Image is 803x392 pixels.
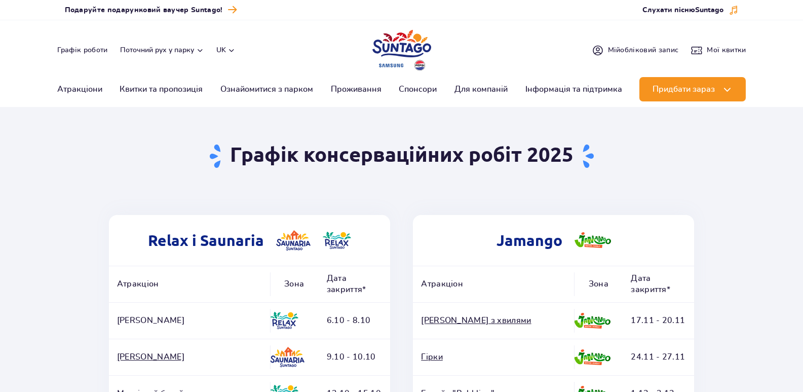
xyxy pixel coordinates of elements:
[323,232,351,249] img: Relax
[117,315,262,326] p: [PERSON_NAME]
[117,351,262,363] a: [PERSON_NAME]
[65,5,223,15] span: Подаруйте подарунковий ваучер Suntago!
[707,45,746,55] span: Мої квитки
[57,45,108,55] a: Графік роботи
[399,77,437,101] a: Спонсори
[691,44,746,56] a: Мої квитки
[575,232,611,248] img: Jamango
[592,44,679,56] a: Мійобліковий запис
[105,142,698,169] h1: Графік консерваційних робіт 2025
[270,266,319,302] th: Зона
[574,266,623,302] th: Зона
[413,215,694,266] h2: Jamango
[216,45,236,55] button: uk
[319,266,390,302] th: Дата закриття*
[109,266,270,302] th: Атракціон
[120,46,204,54] button: Поточний рух у парку
[525,77,622,101] a: Інформація та підтримка
[623,339,694,375] td: 24.11 - 27.11
[120,77,203,101] a: Квитки та пропозиція
[574,313,610,329] img: Jamango
[65,3,237,17] a: Подаруйте подарунковий ваучер Suntago!
[319,302,390,339] td: 6.10 - 8.10
[319,339,390,375] td: 9.10 - 10.10
[454,77,508,101] a: Для компаній
[653,85,715,94] span: Придбати зараз
[220,77,313,101] a: Ознайомитися з парком
[372,25,431,72] a: Park of Poland
[608,45,679,55] span: Мій обліковий запис
[623,302,694,339] td: 17.11 - 20.11
[574,349,610,365] img: Jamango
[642,5,739,15] button: Слухати піснюSuntago
[639,77,746,101] button: Придбати зараз
[270,312,298,329] img: Relax
[421,315,566,326] a: [PERSON_NAME] з хвилями
[623,266,694,302] th: Дата закриття*
[421,351,566,363] a: Гірки
[270,347,304,367] img: Saunaria
[276,230,311,251] img: Saunaria
[57,77,102,101] a: Атракціони
[331,77,381,101] a: Проживання
[109,215,390,266] h2: Relax і Saunaria
[642,5,723,15] span: Слухати пісню
[695,7,723,14] span: Suntago
[413,266,574,302] th: Атракціон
